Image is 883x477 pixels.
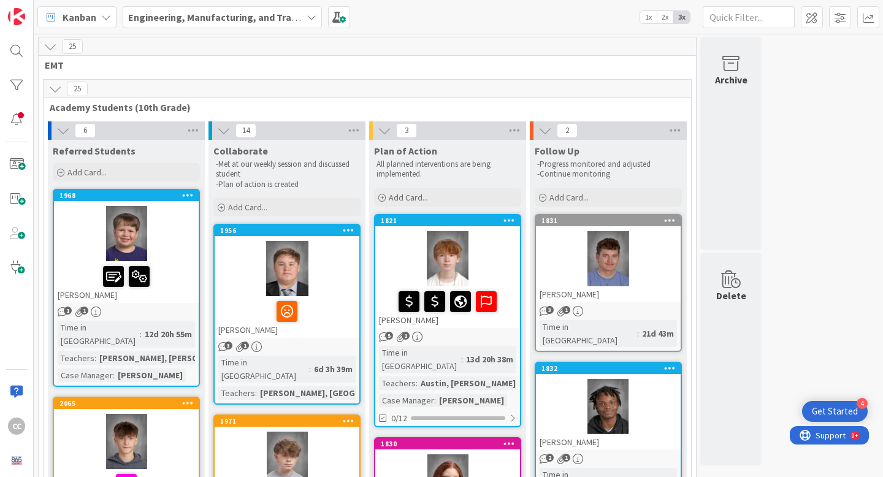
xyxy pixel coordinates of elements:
[58,351,94,365] div: Teachers
[536,215,681,302] div: 1831[PERSON_NAME]
[8,452,25,469] img: avatar
[637,327,639,340] span: :
[374,214,521,427] a: 1821[PERSON_NAME]Time in [GEOGRAPHIC_DATA]:13d 20h 38mTeachers:Austin, [PERSON_NAME] (2...Case Ma...
[213,145,268,157] span: Collaborate
[536,215,681,226] div: 1831
[546,306,554,314] span: 3
[215,296,359,338] div: [PERSON_NAME]
[128,11,345,23] b: Engineering, Manufacturing, and Transportation
[536,363,681,374] div: 1832
[54,398,199,409] div: 2065
[215,225,359,236] div: 1956
[381,216,520,225] div: 1821
[53,145,136,157] span: Referred Students
[257,386,422,400] div: [PERSON_NAME], [GEOGRAPHIC_DATA]...
[434,394,436,407] span: :
[657,11,673,23] span: 2x
[716,288,746,303] div: Delete
[379,376,416,390] div: Teachers
[63,10,96,25] span: Kanban
[557,123,578,138] span: 2
[703,6,795,28] input: Quick Filter...
[536,363,681,450] div: 1832[PERSON_NAME]
[140,327,142,341] span: :
[58,368,113,382] div: Case Manager
[113,368,115,382] span: :
[96,351,253,365] div: [PERSON_NAME], [PERSON_NAME], L...
[50,101,676,113] span: Academy Students (10th Grade)
[54,190,199,303] div: 1968[PERSON_NAME]
[311,362,356,376] div: 6d 3h 39m
[379,394,434,407] div: Case Manager
[224,342,232,349] span: 3
[535,214,682,352] a: 1831[PERSON_NAME]Time in [GEOGRAPHIC_DATA]:21d 43m
[537,159,679,169] p: -Progress monitored and adjusted
[536,286,681,302] div: [PERSON_NAME]
[75,123,96,138] span: 6
[562,306,570,314] span: 1
[58,321,140,348] div: Time in [GEOGRAPHIC_DATA]
[546,454,554,462] span: 2
[562,454,570,462] span: 1
[535,145,579,157] span: Follow Up
[215,225,359,338] div: 1956[PERSON_NAME]
[391,412,407,425] span: 0/12
[375,215,520,226] div: 1821
[673,11,690,23] span: 3x
[381,440,520,448] div: 1830
[536,434,681,450] div: [PERSON_NAME]
[812,405,858,418] div: Get Started
[309,362,311,376] span: :
[857,398,868,409] div: 4
[218,356,309,383] div: Time in [GEOGRAPHIC_DATA]
[216,180,358,189] p: -Plan of action is created
[215,416,359,427] div: 1971
[461,353,463,366] span: :
[45,59,681,71] span: EMT
[416,376,418,390] span: :
[385,332,393,340] span: 5
[375,215,520,328] div: 1821[PERSON_NAME]
[54,261,199,303] div: [PERSON_NAME]
[235,123,256,138] span: 14
[115,368,186,382] div: [PERSON_NAME]
[220,417,359,425] div: 1971
[375,286,520,328] div: [PERSON_NAME]
[53,189,200,387] a: 1968[PERSON_NAME]Time in [GEOGRAPHIC_DATA]:12d 20h 55mTeachers:[PERSON_NAME], [PERSON_NAME], L......
[67,82,88,96] span: 25
[418,376,535,390] div: Austin, [PERSON_NAME] (2...
[80,307,88,315] span: 1
[241,342,249,349] span: 1
[216,159,358,180] p: -Met at our weekly session and discussed student
[379,346,461,373] div: Time in [GEOGRAPHIC_DATA]
[375,438,520,449] div: 1830
[62,5,68,15] div: 9+
[64,307,72,315] span: 1
[67,167,107,178] span: Add Card...
[802,401,868,422] div: Open Get Started checklist, remaining modules: 4
[54,190,199,201] div: 1968
[26,2,56,17] span: Support
[220,226,359,235] div: 1956
[402,332,410,340] span: 1
[8,418,25,435] div: CC
[436,394,507,407] div: [PERSON_NAME]
[377,159,519,180] p: All planned interventions are being implemented.
[255,386,257,400] span: :
[59,399,199,408] div: 2065
[396,123,417,138] span: 3
[541,216,681,225] div: 1831
[218,386,255,400] div: Teachers
[715,72,747,87] div: Archive
[537,169,679,179] p: -Continue monitoring
[8,8,25,25] img: Visit kanbanzone.com
[59,191,199,200] div: 1968
[94,351,96,365] span: :
[541,364,681,373] div: 1832
[640,11,657,23] span: 1x
[142,327,195,341] div: 12d 20h 55m
[213,224,361,405] a: 1956[PERSON_NAME]Time in [GEOGRAPHIC_DATA]:6d 3h 39mTeachers:[PERSON_NAME], [GEOGRAPHIC_DATA]...
[540,320,637,347] div: Time in [GEOGRAPHIC_DATA]
[639,327,677,340] div: 21d 43m
[374,145,437,157] span: Plan of Action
